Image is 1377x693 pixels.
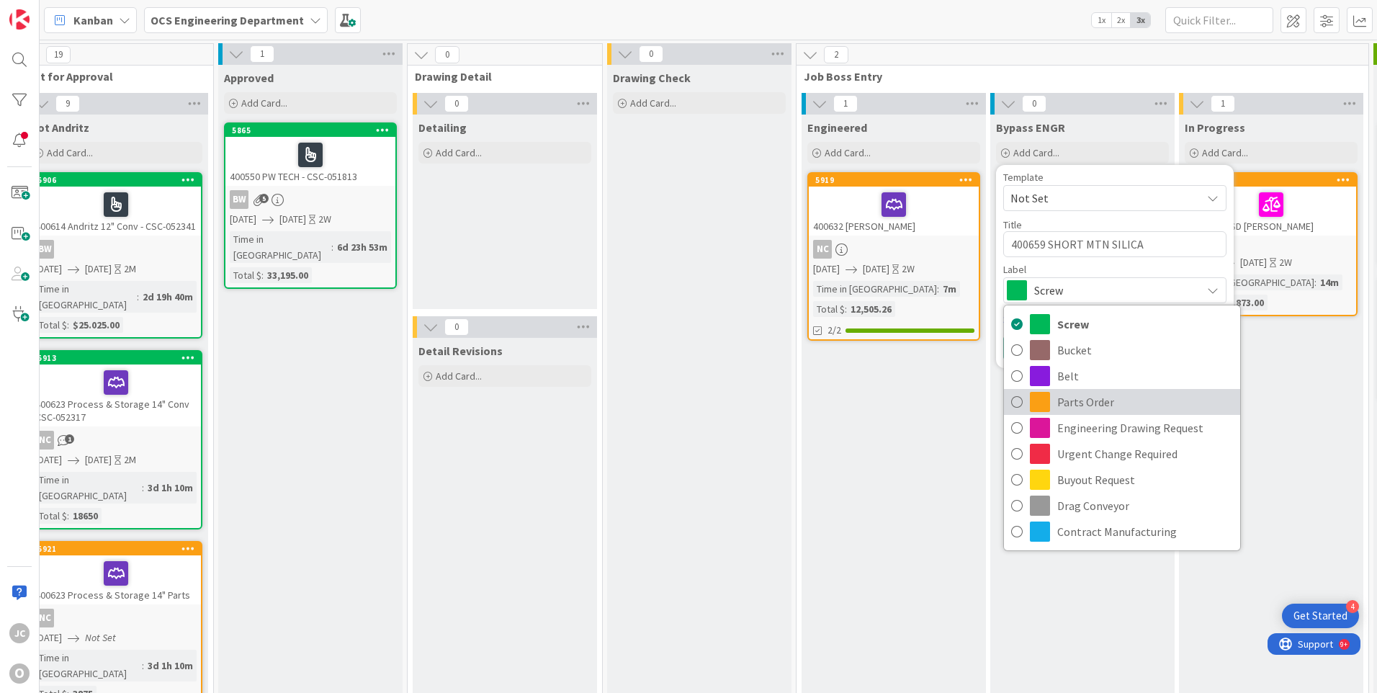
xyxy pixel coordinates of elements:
span: 5 [259,194,269,203]
a: 5865400550 PW TECH - CSC-051813BW[DATE][DATE]2WTime in [GEOGRAPHIC_DATA]:6d 23h 53mTotal $:33,195.00 [224,122,397,289]
span: Urgent Change Required [1057,443,1233,465]
div: BW [35,240,54,259]
div: 2M [124,452,136,468]
span: Drawing Detail [415,69,584,84]
span: : [1314,274,1317,290]
div: 5913 [37,353,201,363]
div: 2M [124,261,136,277]
span: 0 [444,318,469,336]
span: Add Card... [825,146,871,159]
img: Visit kanbanzone.com [9,9,30,30]
a: Buyout Request [1004,467,1240,493]
span: : [137,289,139,305]
span: 1x [1092,13,1111,27]
div: 2W [318,212,331,227]
div: 14m [1317,274,1342,290]
div: NC [813,240,832,259]
div: NC [809,240,979,259]
span: 9 [55,95,80,112]
span: [DATE] [1240,255,1267,270]
span: [DATE] [35,261,62,277]
span: Screw [1057,313,1233,335]
span: [DATE] [863,261,889,277]
span: 1 [1211,95,1235,112]
a: 5931400658 MSD [PERSON_NAME][DATE][DATE]2WTime in [GEOGRAPHIC_DATA]:14mTotal $:1,873.00 [1185,172,1358,316]
span: In Progress [1185,120,1245,135]
span: : [142,658,144,674]
span: Kanban [73,12,113,29]
div: Total $ [35,508,67,524]
div: 5919 [809,174,979,187]
div: 12,505.26 [847,301,895,317]
span: : [67,317,69,333]
span: Parts Order [1057,391,1233,413]
div: Total $ [35,317,67,333]
div: 400632 [PERSON_NAME] [809,187,979,236]
span: : [845,301,847,317]
span: [DATE] [35,452,62,468]
div: Get Started [1293,609,1347,623]
div: 5906 [31,174,201,187]
div: 400658 MSD [PERSON_NAME] [1186,187,1356,236]
a: 5913400623 Process & Storage 14" Conv CSC-052317NC[DATE][DATE]2MTime in [GEOGRAPHIC_DATA]:3d 1h 1... [30,350,202,529]
div: 7m [939,281,960,297]
div: 5913400623 Process & Storage 14" Conv CSC-052317 [31,352,201,426]
div: Time in [GEOGRAPHIC_DATA] [813,281,937,297]
span: Belt [1057,365,1233,387]
span: [DATE] [813,261,840,277]
div: BW [31,240,201,259]
div: 5919400632 [PERSON_NAME] [809,174,979,236]
span: Add Card... [630,97,676,109]
div: $25.025.00 [69,317,123,333]
div: 400550 PW TECH - CSC-051813 [225,137,395,186]
span: Not Andritz [30,120,89,135]
span: Engineering Drawing Request [1057,417,1233,439]
a: Contract Manufacturing [1004,519,1240,545]
a: Urgent Change Required [1004,441,1240,467]
div: 400623 Process & Storage 14" Parts [31,555,201,604]
span: Drag Conveyor [1057,495,1233,517]
span: : [142,480,144,496]
div: Time in [GEOGRAPHIC_DATA] [230,231,331,263]
div: 5913 [31,352,201,365]
div: NC [31,609,201,627]
span: Support [30,2,66,19]
span: Screw [1034,280,1194,300]
div: 400614 Andritz 12" Conv - CSC-052341 [31,187,201,236]
div: Total $ [813,301,845,317]
span: [DATE] [35,630,62,645]
div: Time in [GEOGRAPHIC_DATA] [1190,274,1314,290]
span: Add Card... [1013,146,1059,159]
div: Total $ [230,267,261,283]
span: [DATE] [85,261,112,277]
span: : [937,281,939,297]
span: Template [1003,172,1044,182]
span: Detailing [418,120,467,135]
span: Bucket [1057,339,1233,361]
div: 18650 [69,508,102,524]
span: Job Boss Entry [804,69,1350,84]
span: 2x [1111,13,1131,27]
span: Contract Manufacturing [1057,521,1233,542]
div: 6d 23h 53m [333,239,391,255]
div: 9+ [73,6,80,17]
span: Detail Revisions [418,344,503,358]
div: Time in [GEOGRAPHIC_DATA] [35,650,142,681]
div: 3d 1h 10m [144,658,197,674]
span: [DATE] [85,452,112,468]
a: Drag Conveyor [1004,493,1240,519]
div: 5865 [232,125,395,135]
div: NC [35,609,54,627]
span: 0 [435,46,459,63]
div: 5919 [815,175,979,185]
span: Approved [224,71,274,85]
span: 0 [444,95,469,112]
div: BW [225,190,395,209]
div: 5921 [37,544,201,554]
div: 400623 Process & Storage 14" Conv CSC-052317 [31,365,201,426]
div: 5865 [225,124,395,137]
div: 2W [1279,255,1292,270]
span: 2 [824,46,848,63]
a: Parts Order [1004,389,1240,415]
div: 1,873.00 [1224,295,1268,310]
